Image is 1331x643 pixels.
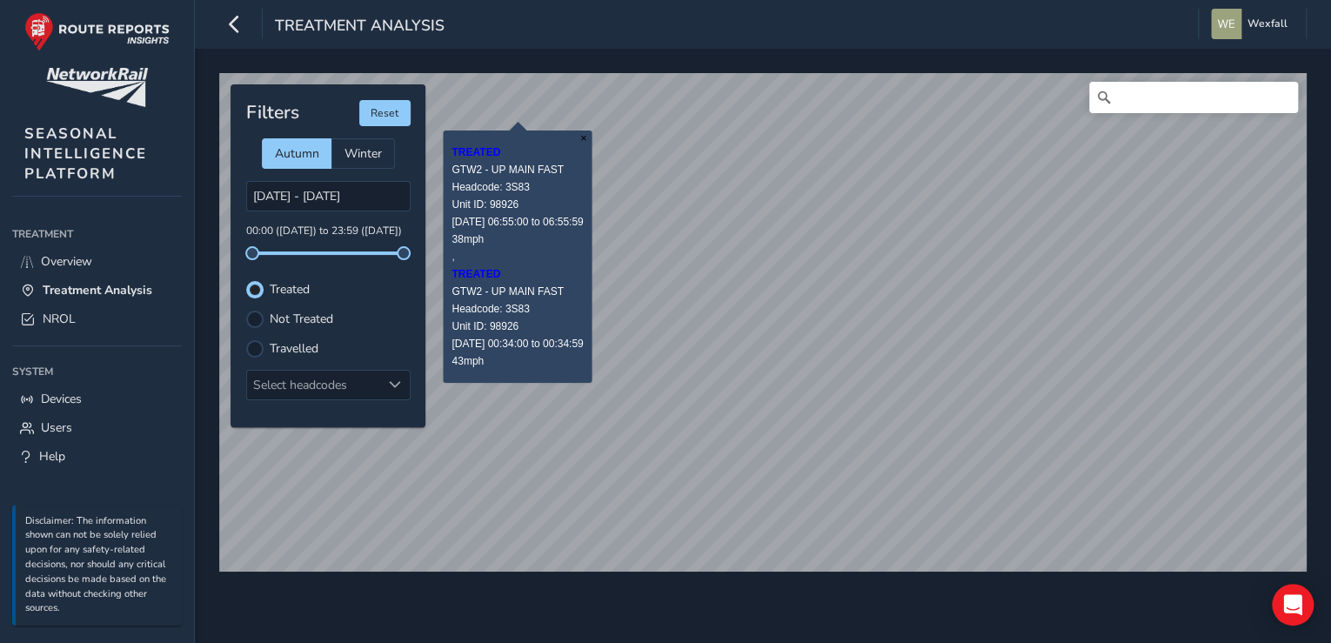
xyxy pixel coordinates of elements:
[451,300,583,318] div: Headcode: 3S83
[1211,9,1294,39] button: Wexfall
[12,413,182,442] a: Users
[12,442,182,471] a: Help
[41,253,92,270] span: Overview
[270,313,333,325] label: Not Treated
[451,144,583,161] div: TREATED
[1089,82,1298,113] input: Search
[12,385,182,413] a: Devices
[246,102,299,124] h4: Filters
[25,514,173,617] p: Disclaimer: The information shown can not be solely relied upon for any safety-related decisions,...
[1272,584,1314,626] div: Open Intercom Messenger
[451,335,583,352] div: [DATE] 00:34:00 to 00:34:59
[275,145,319,162] span: Autumn
[12,276,182,305] a: Treatment Analysis
[359,100,411,126] button: Reset
[331,138,395,169] div: Winter
[43,311,76,327] span: NROL
[451,265,583,283] div: TREATED
[43,282,152,298] span: Treatment Analysis
[451,161,583,178] div: GTW2 - UP MAIN FAST
[575,131,592,145] button: Close popup
[12,358,182,385] div: System
[24,12,170,51] img: rr logo
[12,247,182,276] a: Overview
[451,213,583,231] div: [DATE] 06:55:00 to 06:55:59
[46,68,148,107] img: customer logo
[41,391,82,407] span: Devices
[1211,9,1241,39] img: diamond-layout
[247,371,381,399] div: Select headcodes
[344,145,382,162] span: Winter
[451,144,583,370] div: ,
[219,73,1307,572] canvas: Map
[451,318,583,335] div: Unit ID: 98926
[451,178,583,196] div: Headcode: 3S83
[451,196,583,213] div: Unit ID: 98926
[246,224,411,239] p: 00:00 ([DATE]) to 23:59 ([DATE])
[41,419,72,436] span: Users
[24,124,147,184] span: SEASONAL INTELLIGENCE PLATFORM
[12,221,182,247] div: Treatment
[1247,9,1288,39] span: Wexfall
[262,138,331,169] div: Autumn
[39,448,65,465] span: Help
[451,283,583,300] div: GTW2 - UP MAIN FAST
[451,231,583,248] div: 38mph
[270,343,318,355] label: Travelled
[270,284,310,296] label: Treated
[275,15,445,39] span: Treatment Analysis
[12,305,182,333] a: NROL
[451,352,583,370] div: 43mph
